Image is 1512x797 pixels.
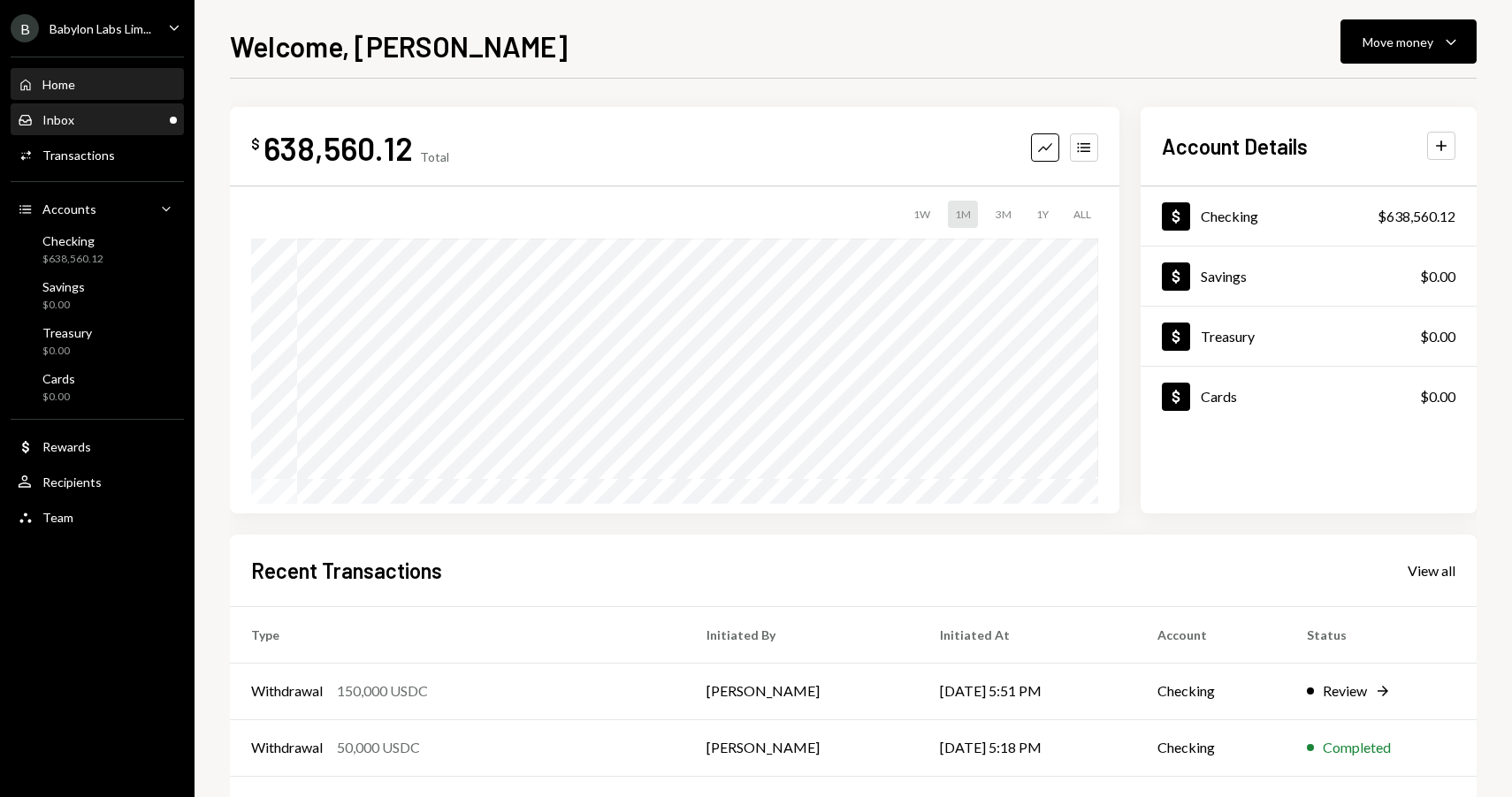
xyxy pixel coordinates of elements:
[251,556,442,585] h2: Recent Transactions
[263,128,413,168] div: 638,560.12
[919,606,1136,663] th: Initiated At
[42,510,73,525] div: Team
[42,474,102,490] div: Recipients
[230,606,685,663] th: Type
[1420,386,1455,407] div: $0.00
[42,325,92,340] div: Treasury
[685,663,919,719] td: [PERSON_NAME]
[1408,562,1455,580] div: View all
[11,193,184,224] a: Accounts
[1029,201,1056,228] div: 1Y
[337,680,428,702] div: 150,000 USDC
[42,344,92,359] div: $0.00
[919,719,1136,776] td: [DATE] 5:18 PM
[1323,737,1391,758] div: Completed
[11,274,184,316] a: Savings$0.00
[337,737,420,758] div: 50,000 USDC
[11,139,184,171] a: Transactions
[420,149,449,164] div: Total
[1323,680,1367,702] div: Review
[11,103,184,135] a: Inbox
[1136,606,1286,663] th: Account
[251,680,323,702] div: Withdrawal
[1162,132,1308,161] h2: Account Details
[1201,208,1258,224] div: Checking
[1363,33,1433,51] div: Move money
[42,77,75,92] div: Home
[1420,266,1455,287] div: $0.00
[1141,186,1477,246] a: Checking$638,560.12
[230,28,568,64] h1: Welcome, [PERSON_NAME]
[42,390,75,405] div: $0.00
[251,737,323,758] div: Withdrawal
[1136,663,1286,719] td: Checking
[11,68,184,100] a: Home
[42,298,85,313] div: $0.00
[1286,606,1477,663] th: Status
[42,112,74,127] div: Inbox
[42,201,96,216] div: Accounts
[11,366,184,408] a: Cards$0.00
[42,279,85,294] div: Savings
[11,320,184,362] a: Treasury$0.00
[1201,388,1237,405] div: Cards
[11,466,184,497] a: Recipients
[1201,328,1255,345] div: Treasury
[1340,19,1477,64] button: Move money
[1141,367,1477,426] a: Cards$0.00
[1420,326,1455,347] div: $0.00
[251,135,260,153] div: $
[42,371,75,386] div: Cards
[1141,247,1477,306] a: Savings$0.00
[1378,206,1455,227] div: $638,560.12
[50,21,151,36] div: Babylon Labs Lim...
[1408,560,1455,580] a: View all
[906,201,937,228] div: 1W
[685,606,919,663] th: Initiated By
[919,663,1136,719] td: [DATE] 5:51 PM
[1141,307,1477,366] a: Treasury$0.00
[11,14,39,42] div: B
[11,228,184,270] a: Checking$638,560.12
[11,501,184,533] a: Team
[1201,268,1247,285] div: Savings
[685,719,919,776] td: [PERSON_NAME]
[1066,201,1098,228] div: ALL
[948,201,978,228] div: 1M
[1136,719,1286,776] td: Checking
[989,201,1019,228] div: 3M
[42,439,91,454] div: Rewards
[42,148,115,163] div: Transactions
[42,233,103,248] div: Checking
[42,252,103,267] div: $638,560.12
[11,430,184,462] a: Rewards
